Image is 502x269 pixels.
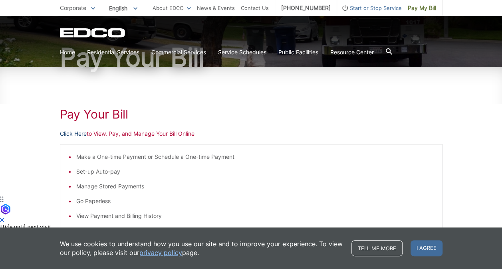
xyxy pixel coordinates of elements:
li: Set-up Auto-pay [76,167,434,176]
a: News & Events [197,4,235,12]
span: I agree [411,240,442,256]
a: Residential Services [87,48,139,57]
a: Commercial Services [151,48,206,57]
li: Go Paperless [76,197,434,206]
span: Pay My Bill [408,4,436,12]
a: EDCD logo. Return to the homepage. [60,28,126,38]
a: privacy policy [139,248,182,257]
a: Service Schedules [218,48,266,57]
span: English [103,2,143,15]
li: View Payment and Billing History [76,212,434,220]
span: Corporate [60,4,86,11]
a: Public Facilities [278,48,318,57]
a: About EDCO [153,4,191,12]
li: Manage Stored Payments [76,182,434,191]
li: Make a One-time Payment or Schedule a One-time Payment [76,152,434,161]
p: We use cookies to understand how you use our site and to improve your experience. To view our pol... [60,239,343,257]
a: Tell me more [351,240,403,256]
a: Contact Us [241,4,269,12]
a: Resource Center [330,48,374,57]
a: Home [60,48,75,57]
h1: Pay Your Bill [60,45,442,70]
a: Click Here [60,129,87,138]
p: to View, Pay, and Manage Your Bill Online [60,129,442,138]
h1: Pay Your Bill [60,107,442,121]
